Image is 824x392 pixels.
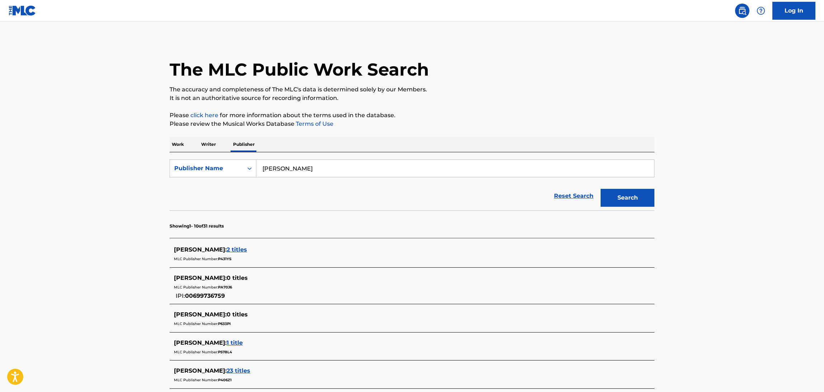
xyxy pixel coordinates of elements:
[170,137,186,152] p: Work
[227,339,243,346] span: 1 title
[227,367,250,374] span: 23 titles
[190,112,218,119] a: click here
[174,339,227,346] span: [PERSON_NAME] :
[218,378,232,382] span: P406Z1
[218,285,232,290] span: PA70J6
[174,285,218,290] span: MLC Publisher Number:
[170,223,224,229] p: Showing 1 - 10 of 31 results
[170,159,654,210] form: Search Form
[170,59,429,80] h1: The MLC Public Work Search
[176,292,185,299] span: IPI:
[9,5,36,16] img: MLC Logo
[218,257,231,261] span: P431YS
[227,311,248,318] span: 0 titles
[174,164,239,173] div: Publisher Name
[231,137,257,152] p: Publisher
[601,189,654,207] button: Search
[754,4,768,18] div: Help
[218,350,232,354] span: P578L4
[550,188,597,204] a: Reset Search
[170,85,654,94] p: The accuracy and completeness of The MLC's data is determined solely by our Members.
[174,311,227,318] span: [PERSON_NAME] :
[199,137,218,152] p: Writer
[735,4,749,18] a: Public Search
[174,378,218,382] span: MLC Publisher Number:
[174,350,218,354] span: MLC Publisher Number:
[174,257,218,261] span: MLC Publisher Number:
[170,120,654,128] p: Please review the Musical Works Database
[174,367,227,374] span: [PERSON_NAME] :
[174,321,218,326] span: MLC Publisher Number:
[757,6,765,15] img: help
[170,111,654,120] p: Please for more information about the terms used in the database.
[174,274,227,281] span: [PERSON_NAME] :
[227,246,247,253] span: 2 titles
[227,274,248,281] span: 0 titles
[772,2,815,20] a: Log In
[174,246,227,253] span: [PERSON_NAME] :
[218,321,231,326] span: P633PI
[185,292,225,299] span: 00699736759
[170,94,654,102] p: It is not an authoritative source for recording information.
[294,120,333,127] a: Terms of Use
[738,6,747,15] img: search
